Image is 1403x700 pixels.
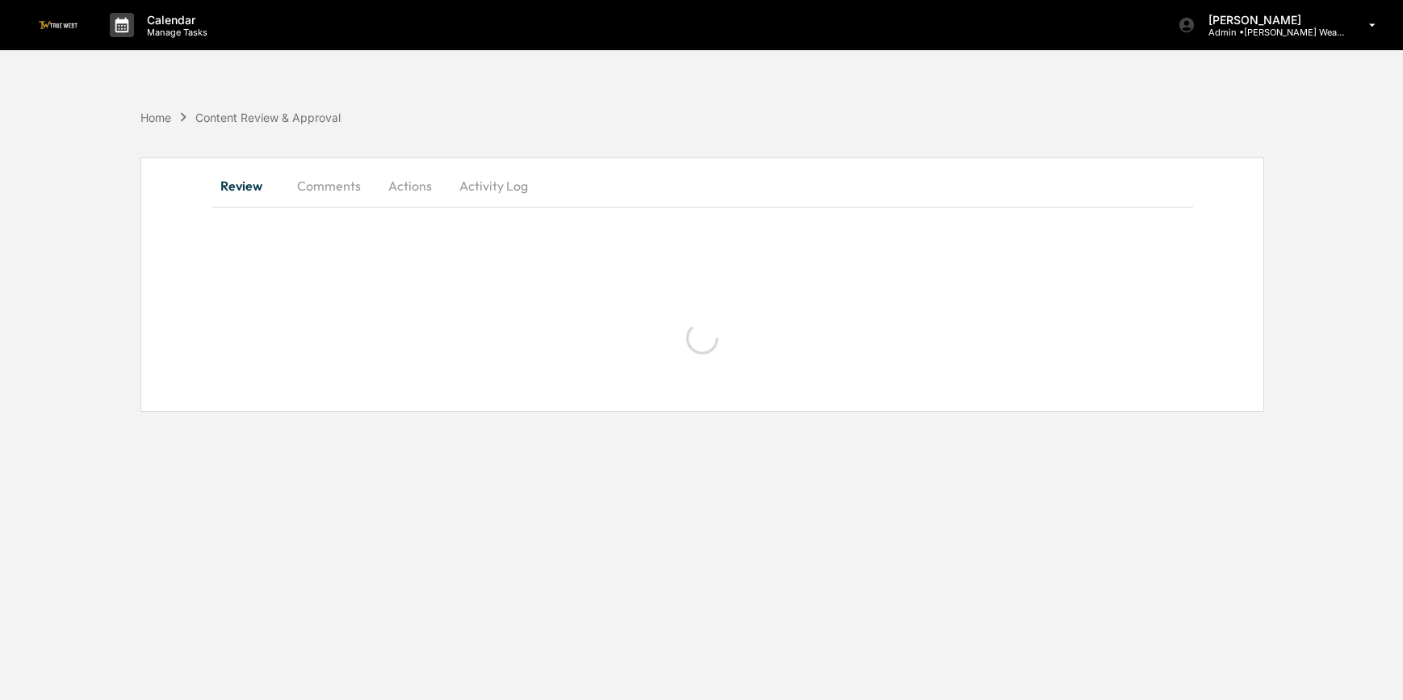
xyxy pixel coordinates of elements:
[134,27,216,38] p: Manage Tasks
[140,111,171,124] div: Home
[39,21,77,28] img: logo
[211,166,284,205] button: Review
[446,166,541,205] button: Activity Log
[134,13,216,27] p: Calendar
[284,166,374,205] button: Comments
[374,166,446,205] button: Actions
[195,111,341,124] div: Content Review & Approval
[1196,27,1346,38] p: Admin • [PERSON_NAME] Wealth Management
[1196,13,1346,27] p: [PERSON_NAME]
[211,166,1194,205] div: secondary tabs example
